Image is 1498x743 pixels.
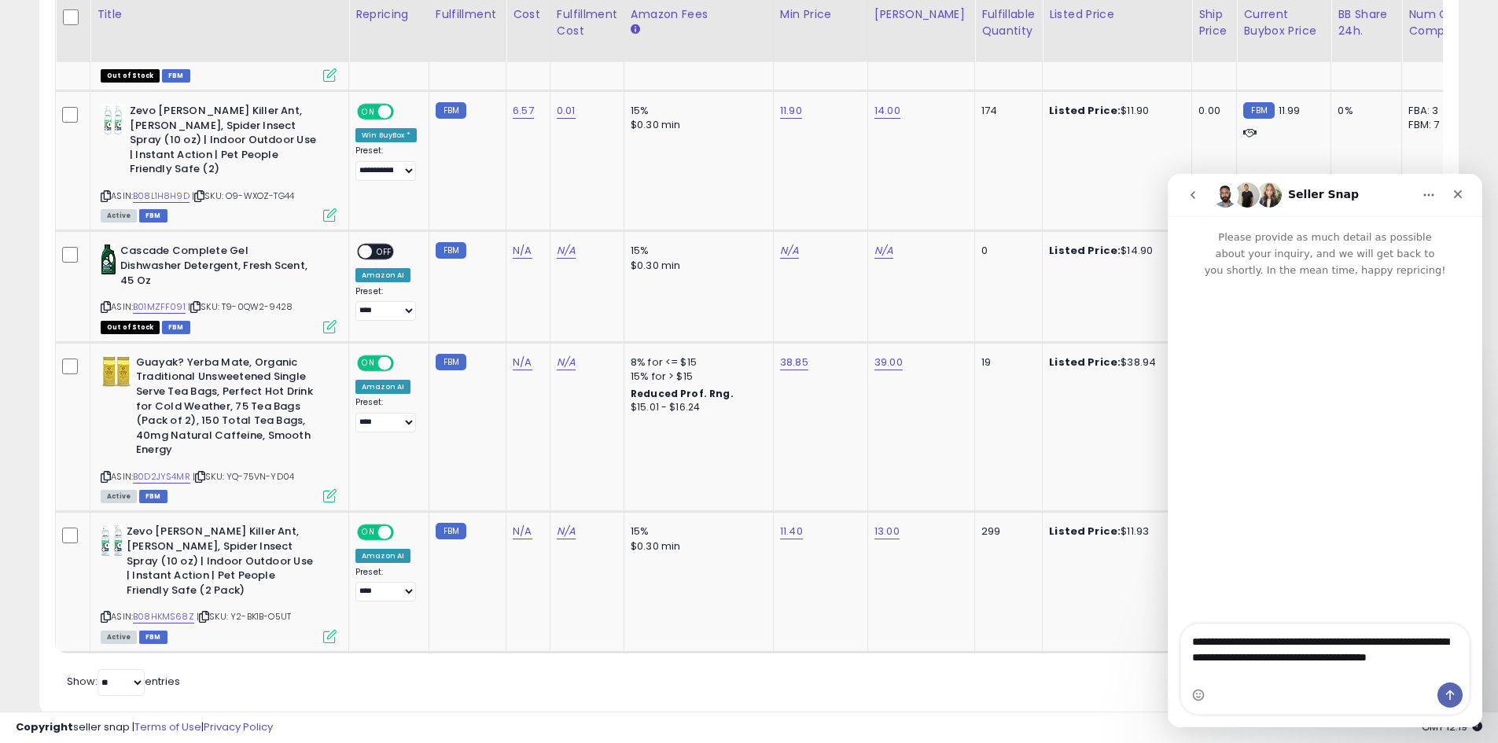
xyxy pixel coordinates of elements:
[631,6,767,23] div: Amazon Fees
[162,69,190,83] span: FBM
[631,355,761,370] div: 8% for <= $15
[1408,6,1466,39] div: Num of Comp.
[204,719,273,734] a: Privacy Policy
[355,567,417,602] div: Preset:
[392,105,417,119] span: OFF
[874,355,903,370] a: 39.00
[436,102,466,119] small: FBM
[97,6,342,23] div: Title
[1338,6,1395,39] div: BB Share 24h.
[780,355,808,370] a: 38.85
[1243,102,1274,119] small: FBM
[359,356,378,370] span: ON
[120,244,311,292] b: Cascade Complete Gel Dishwasher Detergent, Fresh Scent, 45 Oz
[631,104,761,118] div: 15%
[780,103,802,119] a: 11.90
[631,244,761,258] div: 15%
[981,524,1030,539] div: 299
[1338,104,1389,118] div: 0%
[557,6,617,39] div: Fulfillment Cost
[101,244,337,331] div: ASIN:
[557,524,576,539] a: N/A
[101,104,337,220] div: ASIN:
[16,719,73,734] strong: Copyright
[631,387,734,400] b: Reduced Prof. Rng.
[513,103,534,119] a: 6.57
[1279,103,1301,118] span: 11.99
[355,268,410,282] div: Amazon AI
[874,103,900,119] a: 14.00
[1408,104,1460,118] div: FBA: 3
[981,104,1030,118] div: 174
[780,243,799,259] a: N/A
[133,610,194,623] a: B08HKMS68Z
[355,380,410,394] div: Amazon AI
[631,370,761,384] div: 15% for > $15
[780,524,803,539] a: 11.40
[355,145,417,181] div: Preset:
[359,526,378,539] span: ON
[631,524,761,539] div: 15%
[101,524,337,641] div: ASIN:
[631,539,761,554] div: $0.30 min
[436,6,499,23] div: Fulfillment
[355,286,417,322] div: Preset:
[101,631,137,644] span: All listings currently available for purchase on Amazon
[436,242,466,259] small: FBM
[101,104,126,135] img: 41Zczl3-mEL._SL40_.jpg
[392,356,417,370] span: OFF
[1049,524,1180,539] div: $11.93
[513,243,532,259] a: N/A
[1049,244,1180,258] div: $14.90
[1198,104,1224,118] div: 0.00
[101,355,132,387] img: 51rFiGLPNzL._SL40_.jpg
[359,105,378,119] span: ON
[1049,104,1180,118] div: $11.90
[136,355,327,462] b: Guayak? Yerba Mate, Organic Traditional Unsweetened Single Serve Tea Bags, Perfect Hot Drink for ...
[133,189,190,203] a: B08L1H8H9D
[874,6,968,23] div: [PERSON_NAME]
[557,355,576,370] a: N/A
[1049,243,1121,258] b: Listed Price:
[557,103,576,119] a: 0.01
[355,128,417,142] div: Win BuyBox *
[981,355,1030,370] div: 19
[355,549,410,563] div: Amazon AI
[101,69,160,83] span: All listings that are currently out of stock and unavailable for purchase on Amazon
[631,118,761,132] div: $0.30 min
[631,23,640,37] small: Amazon Fees.
[1243,6,1324,39] div: Current Buybox Price
[133,470,190,484] a: B0D2JYS4MR
[981,6,1036,39] div: Fulfillable Quantity
[372,245,397,259] span: OFF
[101,321,160,334] span: All listings that are currently out of stock and unavailable for purchase on Amazon
[436,354,466,370] small: FBM
[193,470,294,483] span: | SKU: YQ-75VN-YD04
[557,243,576,259] a: N/A
[16,720,273,735] div: seller snap | |
[101,490,137,503] span: All listings currently available for purchase on Amazon
[133,300,186,314] a: B01MZFF091
[101,524,123,556] img: 41Zcn9KBr0L._SL40_.jpg
[631,401,761,414] div: $15.01 - $16.24
[513,6,543,23] div: Cost
[130,104,321,181] b: Zevo [PERSON_NAME] Killer Ant, [PERSON_NAME], Spider Insect Spray (10 oz) | Indoor Outdoor Use | ...
[355,397,417,432] div: Preset:
[1049,6,1185,23] div: Listed Price
[1049,103,1121,118] b: Listed Price:
[513,355,532,370] a: N/A
[355,6,422,23] div: Repricing
[197,610,291,623] span: | SKU: Y2-BK1B-O5UT
[192,189,294,202] span: | SKU: O9-WXOZ-TG44
[1049,524,1121,539] b: Listed Price:
[101,244,116,275] img: 41f08qZ0+EL._SL40_.jpg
